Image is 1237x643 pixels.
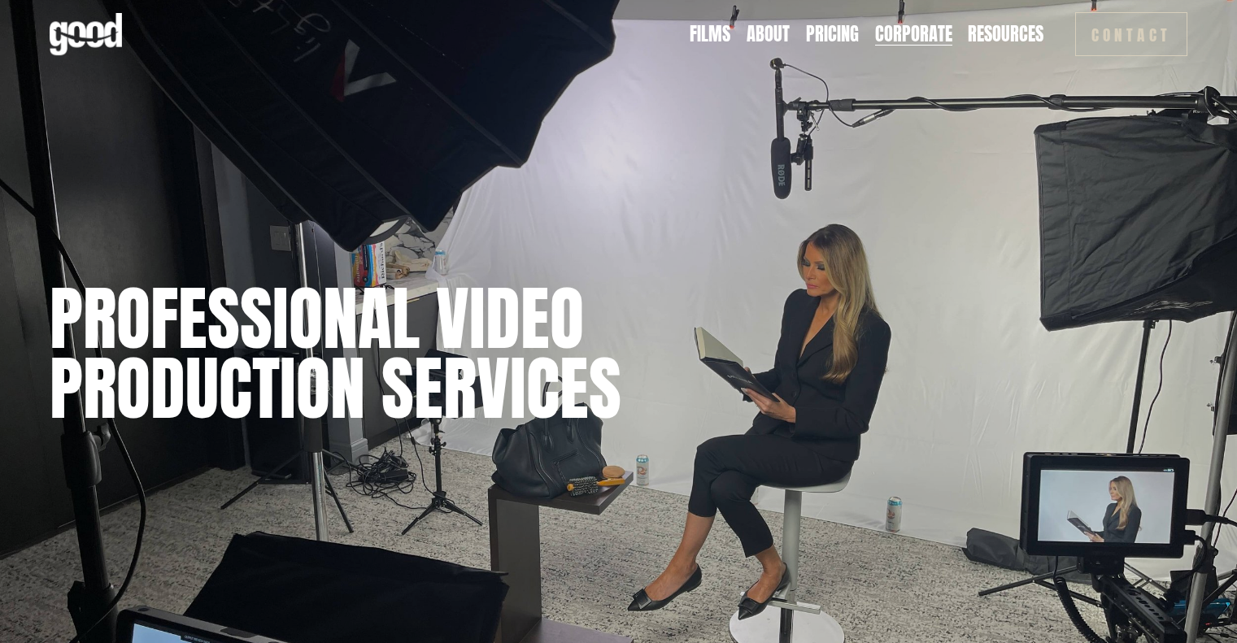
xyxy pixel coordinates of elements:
[968,24,1043,46] span: Resources
[806,22,859,47] a: Pricing
[747,22,790,47] a: About
[875,22,952,47] a: Corporate
[690,22,730,47] a: Films
[1075,12,1188,56] a: Contact
[50,284,805,423] h1: Professional Video Production Services
[968,22,1043,47] a: folder dropdown
[50,13,122,55] img: Good Feeling Films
